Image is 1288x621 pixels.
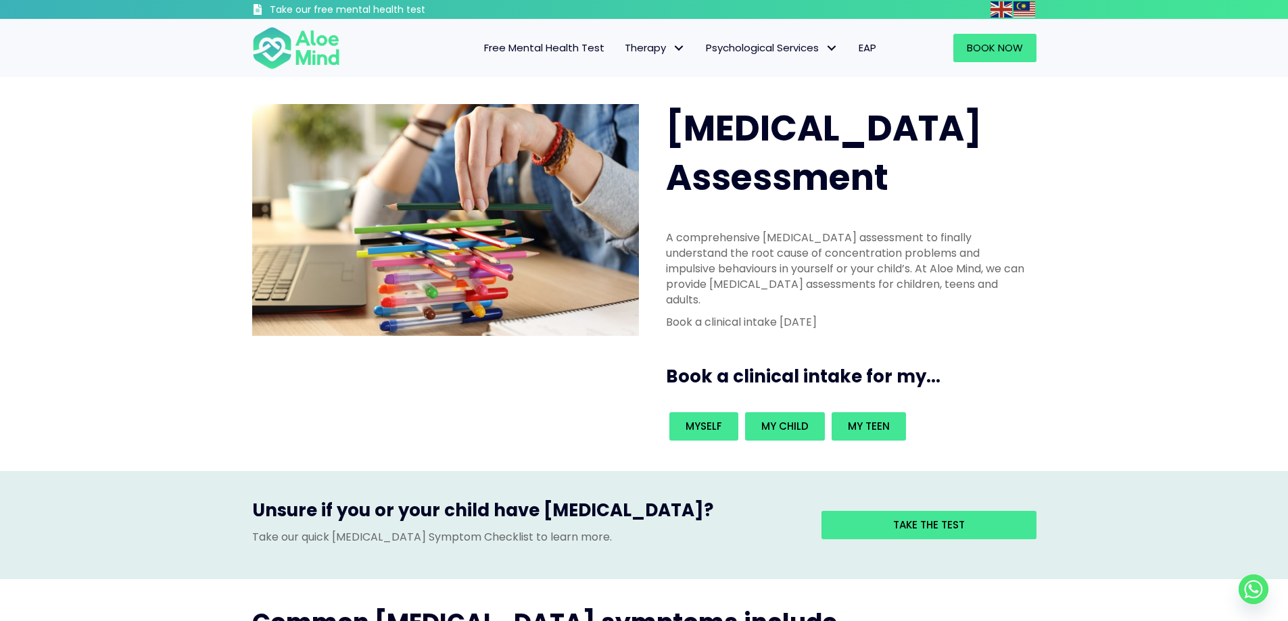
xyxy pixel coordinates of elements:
span: Free Mental Health Test [484,41,604,55]
p: Take our quick [MEDICAL_DATA] Symptom Checklist to learn more. [252,529,801,545]
h3: Take our free mental health test [270,3,498,17]
span: EAP [859,41,876,55]
h3: Unsure if you or your child have [MEDICAL_DATA]? [252,498,801,529]
p: Book a clinical intake [DATE] [666,314,1028,330]
a: Free Mental Health Test [474,34,615,62]
a: Take our free mental health test [252,3,498,19]
p: A comprehensive [MEDICAL_DATA] assessment to finally understand the root cause of concentration p... [666,230,1028,308]
a: My child [745,412,825,441]
a: English [991,1,1013,17]
img: ms [1013,1,1035,18]
h3: Book a clinical intake for my... [666,364,1042,389]
a: TherapyTherapy: submenu [615,34,696,62]
span: Psychological Services: submenu [822,39,842,58]
a: My teen [832,412,906,441]
nav: Menu [358,34,886,62]
span: Psychological Services [706,41,838,55]
a: Take the test [821,511,1036,539]
a: Psychological ServicesPsychological Services: submenu [696,34,849,62]
div: Book an intake for my... [666,409,1028,444]
a: Whatsapp [1239,574,1268,604]
img: en [991,1,1012,18]
span: My teen [848,419,890,433]
a: Myself [669,412,738,441]
img: ADHD photo [252,104,639,336]
a: Malay [1013,1,1036,17]
span: My child [761,419,809,433]
span: [MEDICAL_DATA] Assessment [666,103,982,202]
a: EAP [849,34,886,62]
a: Book Now [953,34,1036,62]
span: Therapy [625,41,686,55]
span: Book Now [967,41,1023,55]
span: Therapy: submenu [669,39,689,58]
img: Aloe mind Logo [252,26,340,70]
span: Take the test [893,518,965,532]
span: Myself [686,419,722,433]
